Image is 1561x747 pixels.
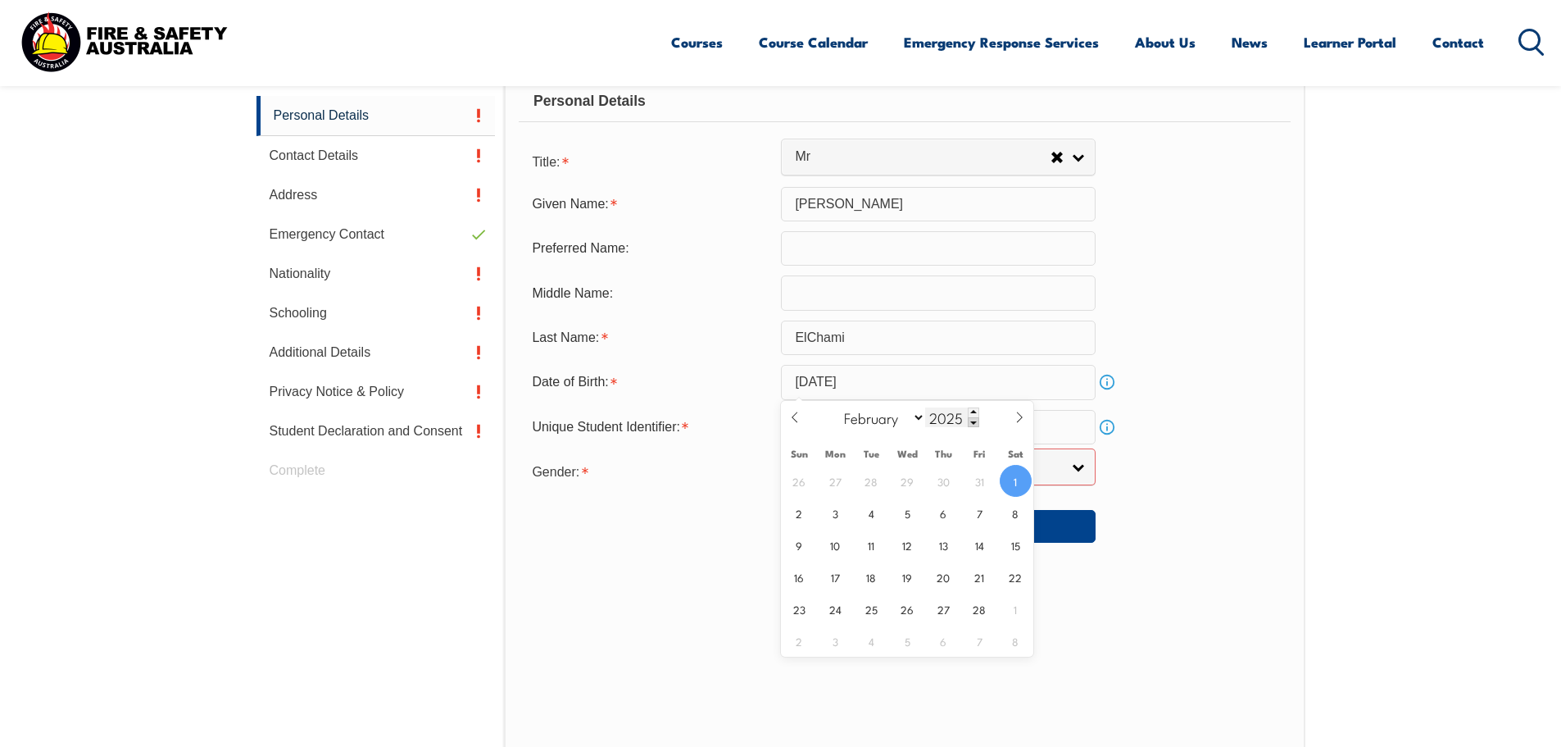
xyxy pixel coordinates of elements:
[519,277,781,308] div: Middle Name:
[819,593,851,625] span: February 24, 2025
[519,144,781,177] div: Title is required.
[817,449,853,459] span: Mon
[256,412,496,451] a: Student Declaration and Consent
[1304,20,1396,64] a: Learner Portal
[819,561,851,593] span: February 17, 2025
[892,593,923,625] span: February 26, 2025
[892,497,923,529] span: February 5, 2025
[532,465,579,479] span: Gender:
[256,175,496,215] a: Address
[961,449,997,459] span: Fri
[904,20,1099,64] a: Emergency Response Services
[1000,561,1032,593] span: February 22, 2025
[256,254,496,294] a: Nationality
[256,215,496,254] a: Emergency Contact
[1000,593,1032,625] span: March 1, 2025
[964,561,996,593] span: February 21, 2025
[928,593,960,625] span: February 27, 2025
[892,529,923,561] span: February 12, 2025
[519,189,781,220] div: Given Name is required.
[256,96,496,136] a: Personal Details
[671,20,723,64] a: Courses
[1096,371,1119,394] a: Info
[519,81,1290,122] div: Personal Details
[964,497,996,529] span: February 7, 2025
[836,407,925,428] select: Month
[519,322,781,353] div: Last Name is required.
[892,561,923,593] span: February 19, 2025
[964,593,996,625] span: February 28, 2025
[819,625,851,657] span: March 3, 2025
[1000,497,1032,529] span: February 8, 2025
[892,465,923,497] span: January 29, 2025
[256,294,496,333] a: Schooling
[783,625,815,657] span: March 2, 2025
[855,593,887,625] span: February 25, 2025
[928,497,960,529] span: February 6, 2025
[783,497,815,529] span: February 2, 2025
[783,529,815,561] span: February 9, 2025
[795,148,1050,166] span: Mr
[855,465,887,497] span: January 28, 2025
[519,367,781,398] div: Date of Birth is required.
[1432,20,1484,64] a: Contact
[783,465,815,497] span: January 26, 2025
[1135,20,1196,64] a: About Us
[759,20,868,64] a: Course Calendar
[855,529,887,561] span: February 11, 2025
[855,625,887,657] span: March 4, 2025
[855,561,887,593] span: February 18, 2025
[889,449,925,459] span: Wed
[819,529,851,561] span: February 10, 2025
[1000,625,1032,657] span: March 8, 2025
[928,465,960,497] span: January 30, 2025
[1232,20,1268,64] a: News
[519,454,781,487] div: Gender is required.
[1096,416,1119,439] a: Info
[819,465,851,497] span: January 27, 2025
[925,408,979,427] input: Year
[853,449,889,459] span: Tue
[1000,465,1032,497] span: February 1, 2025
[928,625,960,657] span: March 6, 2025
[519,233,781,264] div: Preferred Name:
[781,449,817,459] span: Sun
[964,465,996,497] span: January 31, 2025
[532,155,560,169] span: Title:
[925,449,961,459] span: Thu
[928,561,960,593] span: February 20, 2025
[256,372,496,412] a: Privacy Notice & Policy
[855,497,887,529] span: February 4, 2025
[892,625,923,657] span: March 5, 2025
[256,136,496,175] a: Contact Details
[1000,529,1032,561] span: February 15, 2025
[964,625,996,657] span: March 7, 2025
[781,365,1096,399] input: Select Date...
[997,449,1033,459] span: Sat
[783,561,815,593] span: February 16, 2025
[519,412,781,443] div: Unique Student Identifier is required.
[256,333,496,372] a: Additional Details
[819,497,851,529] span: February 3, 2025
[964,529,996,561] span: February 14, 2025
[928,529,960,561] span: February 13, 2025
[783,593,815,625] span: February 23, 2025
